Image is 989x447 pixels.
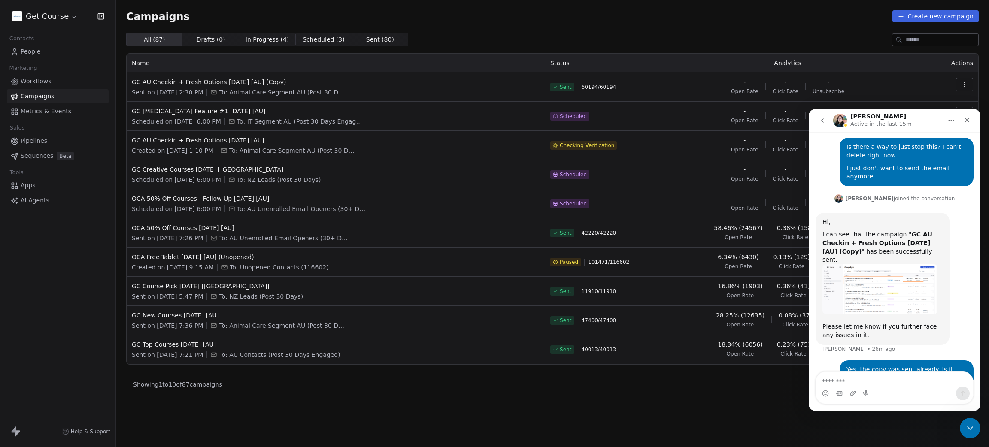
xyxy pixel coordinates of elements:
span: Sent on [DATE] 2:30 PM [132,88,203,97]
span: GC [MEDICAL_DATA] Feature #1 [DATE] [AU] [132,107,540,115]
span: 0.36% (41) [777,282,810,290]
iframe: Intercom live chat [960,418,980,438]
span: Sales [6,121,28,134]
th: Name [127,54,545,72]
span: Help & Support [71,428,110,435]
a: People [7,45,109,59]
span: 58.46% (24567) [714,223,762,232]
span: OCA 50% Off Courses [DATE] [AU] [132,223,540,232]
span: Metrics & Events [21,107,71,116]
span: Sent on [DATE] 7:36 PM [132,321,203,330]
span: People [21,47,41,56]
span: Sent [560,230,571,236]
span: Open Rate [727,292,754,299]
span: 101471 / 116602 [588,259,629,266]
span: To: IT Segment AU (Post 30 Days Engaged) + 3 more [237,117,366,126]
button: Start recording [55,281,61,288]
span: Click Rate [773,175,798,182]
a: Apps [7,178,109,193]
span: 18.34% (6056) [718,340,762,349]
span: 6.34% (6430) [718,253,758,261]
th: Analytics [652,54,923,72]
span: - [828,107,830,115]
span: Sent [560,317,571,324]
span: Open Rate [727,350,754,357]
span: 0.13% (129) [773,253,810,261]
span: Sent [560,346,571,353]
div: Yes, the copy was sent already. Is it possible to remove or stop the original one though? So that... [31,251,165,295]
span: Click Rate [780,292,806,299]
span: - [784,165,786,174]
span: Sent on [DATE] 7:26 PM [132,234,203,242]
span: Click Rate [773,205,798,211]
span: GC AU Checkin + Fresh Options [DATE] [AU] (Copy) [132,78,540,86]
span: Showing 1 to 10 of 87 campaigns [133,380,222,389]
span: Open Rate [731,88,758,95]
span: To: AU Unenrolled Email Openers (30+ Day Old Leads) [237,205,366,213]
span: 0.38% (158) [777,223,814,232]
span: Scheduled [560,113,587,120]
span: Open Rate [727,321,754,328]
span: Open Rate [731,175,758,182]
span: 0.23% (75) [777,340,810,349]
span: AI Agents [21,196,49,205]
span: Sent ( 80 ) [366,35,394,44]
span: - [743,194,746,203]
span: Paused [560,259,578,266]
span: GC Course Pick [DATE] [[GEOGRAPHIC_DATA]] [132,282,540,290]
span: - [784,107,786,115]
span: GC AU Checkin + Fresh Options [DATE] [AU] [132,136,540,145]
span: Click Rate [773,146,798,153]
span: Sent [560,84,571,91]
span: Marketing [6,62,41,75]
span: Created on [DATE] 1:10 PM [132,146,213,155]
span: 60194 / 60194 [582,84,616,91]
span: 40013 / 40013 [582,346,616,353]
span: Tools [6,166,27,179]
a: Metrics & Events [7,104,109,118]
span: Click Rate [773,88,798,95]
span: Click Rate [783,234,808,241]
span: Scheduled on [DATE] 6:00 PM [132,205,221,213]
span: Contacts [6,32,38,45]
span: Sent [560,288,571,295]
span: Sent on [DATE] 7:21 PM [132,350,203,359]
textarea: Message… [7,263,164,278]
span: Open Rate [731,117,758,124]
a: Pipelines [7,134,109,148]
span: Click Rate [779,263,804,270]
span: To: Animal Care Segment AU (Post 30 Days Engaged) + 6 more [229,146,358,155]
span: Checking Verification [560,142,614,149]
span: OCA 50% Off Courses - Follow Up [DATE] [AU] [132,194,540,203]
span: Scheduled [560,171,587,178]
th: Status [545,54,652,72]
span: Click Rate [783,321,808,328]
span: - [743,165,746,174]
span: Scheduled on [DATE] 6:00 PM [132,175,221,184]
span: In Progress ( 4 ) [246,35,289,44]
span: Campaigns [126,10,190,22]
span: GC Top Courses [DATE] [AU] [132,340,540,349]
span: Get Course [26,11,69,22]
span: To: NZ Leads (Post 30 Days) [237,175,321,184]
span: 47400 / 47400 [582,317,616,324]
span: 0.08% (37) [779,311,812,320]
span: To: NZ Leads (Post 30 Days) [219,292,303,301]
span: 16.86% (1903) [718,282,762,290]
button: Gif picker [27,281,34,288]
button: Send a message… [147,278,161,291]
img: gc-on-white.png [12,11,22,21]
iframe: Intercom live chat [809,109,980,411]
